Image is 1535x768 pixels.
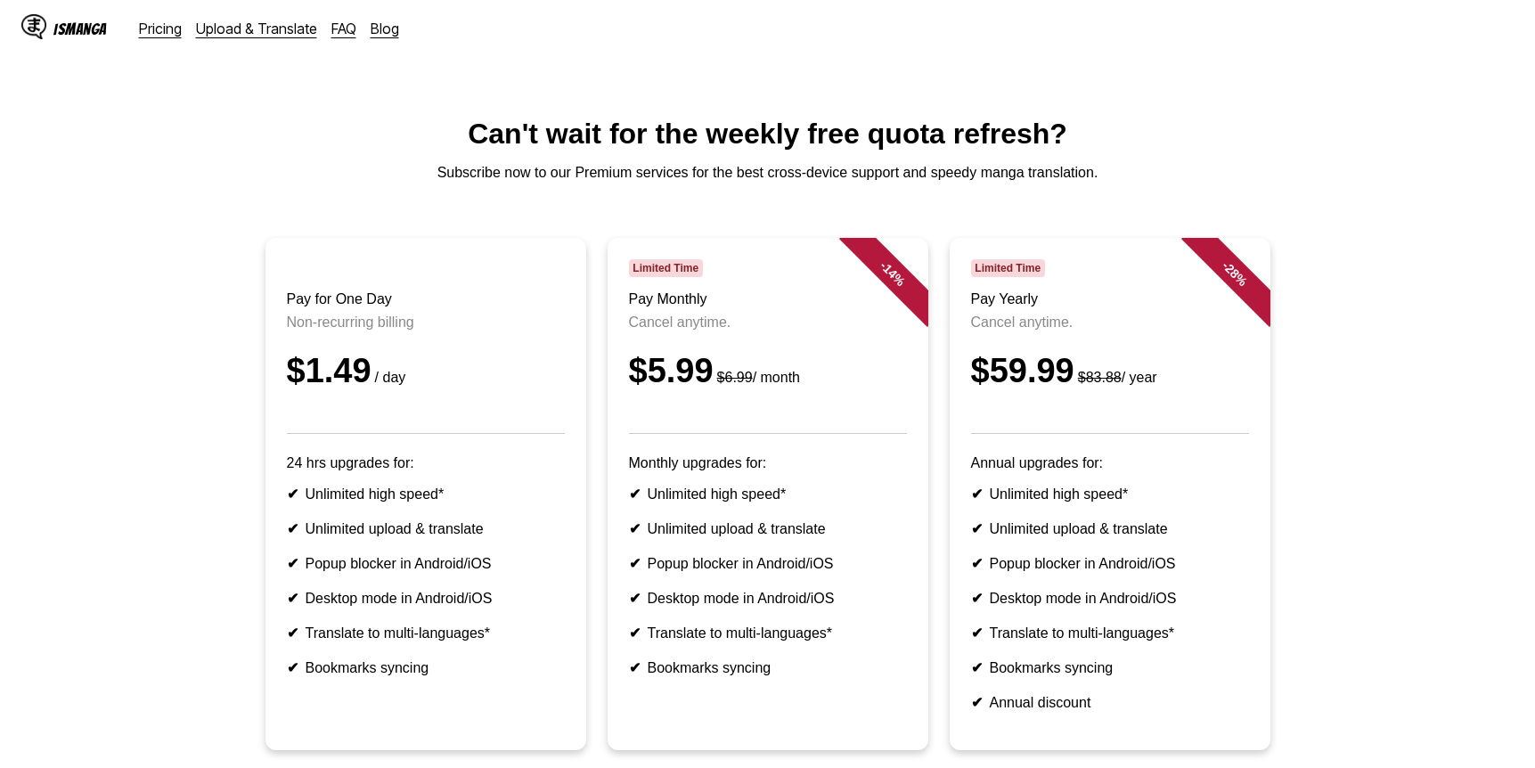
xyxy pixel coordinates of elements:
s: $6.99 [717,370,753,385]
li: Unlimited upload & translate [287,520,565,537]
a: FAQ [331,20,356,37]
li: Desktop mode in Android/iOS [629,590,907,607]
b: ✔ [629,556,641,571]
h1: Can't wait for the weekly free quota refresh? [14,118,1521,151]
li: Unlimited upload & translate [971,520,1249,537]
li: Translate to multi-languages* [971,625,1249,641]
small: / day [372,370,406,385]
div: $59.99 [971,352,1249,390]
p: 24 hrs upgrades for: [287,455,565,471]
b: ✔ [629,660,641,675]
li: Popup blocker in Android/iOS [629,555,907,572]
li: Popup blocker in Android/iOS [287,555,565,572]
b: ✔ [971,521,983,536]
h3: Pay Yearly [971,291,1249,307]
li: Translate to multi-languages* [287,625,565,641]
span: Limited Time [629,259,703,277]
p: Cancel anytime. [971,315,1249,331]
p: Non-recurring billing [287,315,565,331]
b: ✔ [287,521,298,536]
li: Desktop mode in Android/iOS [287,590,565,607]
div: IsManga [53,20,107,37]
a: Blog [371,20,399,37]
b: ✔ [971,625,983,641]
b: ✔ [629,625,641,641]
p: Monthly upgrades for: [629,455,907,471]
h3: Pay Monthly [629,291,907,307]
p: Cancel anytime. [629,315,907,331]
b: ✔ [971,486,983,502]
s: $83.88 [1078,370,1122,385]
span: Limited Time [971,259,1045,277]
img: IsManga Logo [21,14,46,39]
li: Bookmarks syncing [629,659,907,676]
li: Bookmarks syncing [287,659,565,676]
b: ✔ [971,695,983,710]
a: Upload & Translate [196,20,317,37]
div: - 14 % [838,220,945,327]
div: - 28 % [1180,220,1287,327]
b: ✔ [971,591,983,606]
li: Unlimited high speed* [629,486,907,502]
div: $5.99 [629,352,907,390]
li: Bookmarks syncing [971,659,1249,676]
li: Desktop mode in Android/iOS [971,590,1249,607]
div: $1.49 [287,352,565,390]
h3: Pay for One Day [287,291,565,307]
p: Subscribe now to our Premium services for the best cross-device support and speedy manga translat... [14,165,1521,181]
li: Annual discount [971,694,1249,711]
li: Unlimited high speed* [287,486,565,502]
b: ✔ [287,486,298,502]
b: ✔ [287,591,298,606]
b: ✔ [287,625,298,641]
p: Annual upgrades for: [971,455,1249,471]
b: ✔ [629,521,641,536]
a: Pricing [139,20,182,37]
li: Unlimited high speed* [971,486,1249,502]
b: ✔ [971,556,983,571]
small: / year [1074,370,1157,385]
li: Popup blocker in Android/iOS [971,555,1249,572]
b: ✔ [971,660,983,675]
b: ✔ [629,486,641,502]
b: ✔ [629,591,641,606]
b: ✔ [287,660,298,675]
li: Translate to multi-languages* [629,625,907,641]
a: IsManga LogoIsManga [21,14,139,43]
b: ✔ [287,556,298,571]
li: Unlimited upload & translate [629,520,907,537]
small: / month [714,370,800,385]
